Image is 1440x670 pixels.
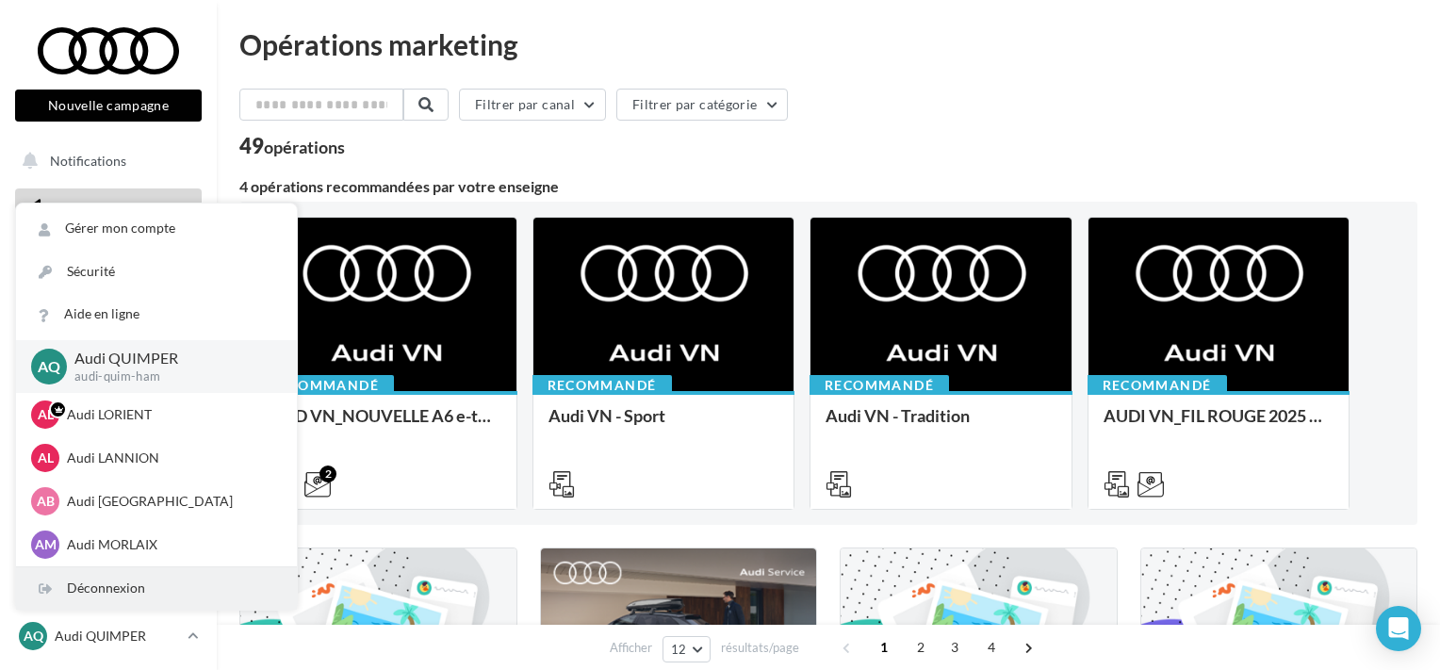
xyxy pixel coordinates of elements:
[906,632,936,662] span: 2
[610,639,652,657] span: Afficher
[1104,406,1334,444] div: AUDI VN_FIL ROUGE 2025 - A1, Q2, Q3, Q5 et Q4 e-tron
[38,355,60,377] span: AQ
[67,535,274,554] p: Audi MORLAIX
[38,405,54,424] span: AL
[11,141,198,181] button: Notifications
[869,632,899,662] span: 1
[16,567,297,610] div: Déconnexion
[270,406,501,444] div: AUD VN_NOUVELLE A6 e-tron
[721,639,799,657] span: résultats/page
[67,405,274,424] p: Audi LORIENT
[319,466,336,482] div: 2
[11,424,205,480] a: PLV et print personnalisable
[1376,606,1421,651] div: Open Intercom Messenger
[940,632,970,662] span: 3
[55,627,180,645] p: Audi QUIMPER
[67,449,274,467] p: Audi LANNION
[264,139,345,155] div: opérations
[74,348,267,369] p: Audi QUIMPER
[16,207,297,250] a: Gérer mon compte
[239,179,1417,194] div: 4 opérations recommandées par votre enseigne
[11,331,205,370] a: Campagnes
[532,375,672,396] div: Recommandé
[11,235,205,275] a: Boîte de réception46
[35,535,57,554] span: AM
[16,293,297,335] a: Aide en ligne
[663,636,711,662] button: 12
[826,406,1056,444] div: Audi VN - Tradition
[16,251,297,293] a: Sécurité
[671,642,687,657] span: 12
[15,618,202,654] a: AQ Audi QUIMPER
[50,153,126,169] span: Notifications
[239,30,1417,58] div: Opérations marketing
[810,375,949,396] div: Recommandé
[11,377,205,417] a: Médiathèque
[616,89,788,121] button: Filtrer par catégorie
[15,90,202,122] button: Nouvelle campagne
[239,136,345,156] div: 49
[37,492,55,511] span: AB
[24,627,43,645] span: AQ
[67,492,274,511] p: Audi [GEOGRAPHIC_DATA]
[11,284,205,323] a: Visibilité en ligne
[976,632,1006,662] span: 4
[254,375,394,396] div: Recommandé
[49,200,115,216] span: Opérations
[1088,375,1227,396] div: Recommandé
[548,406,779,444] div: Audi VN - Sport
[11,188,205,228] a: Opérations
[459,89,606,121] button: Filtrer par canal
[38,449,54,467] span: AL
[74,368,267,385] p: audi-quim-ham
